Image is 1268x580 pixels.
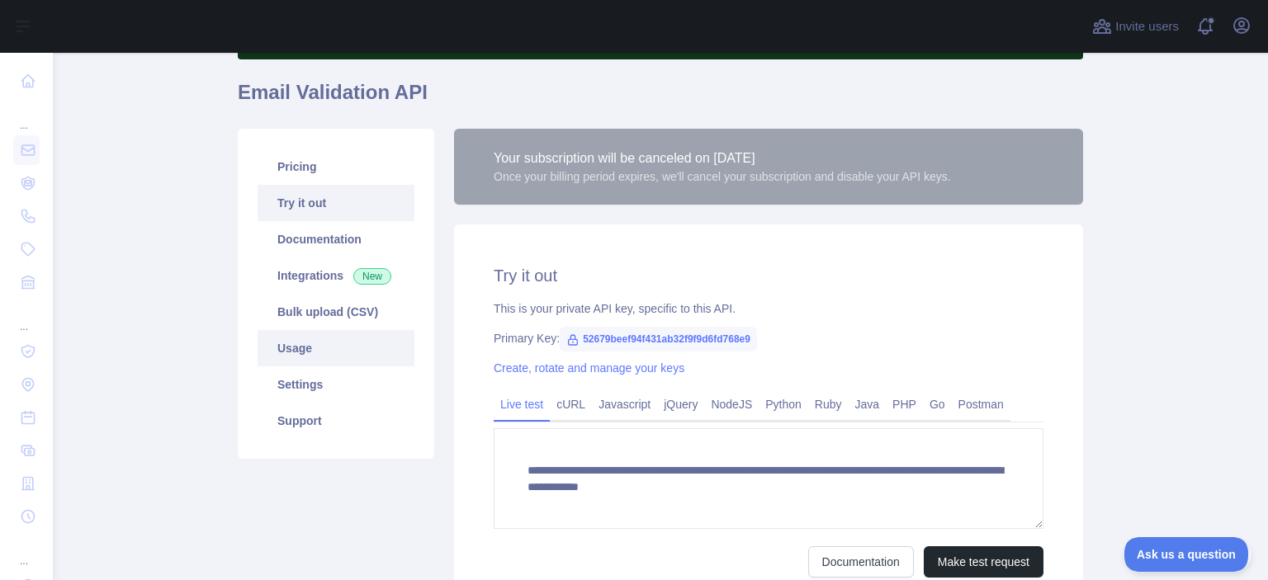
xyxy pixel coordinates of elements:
[494,149,951,168] div: Your subscription will be canceled on [DATE]
[238,79,1083,119] h1: Email Validation API
[258,149,414,185] a: Pricing
[657,391,704,417] a: jQuery
[886,391,923,417] a: PHP
[13,535,40,568] div: ...
[258,330,414,366] a: Usage
[924,546,1043,578] button: Make test request
[494,300,1043,317] div: This is your private API key, specific to this API.
[13,99,40,132] div: ...
[494,391,550,417] a: Live test
[494,330,1043,347] div: Primary Key:
[258,403,414,439] a: Support
[1115,17,1179,36] span: Invite users
[258,294,414,330] a: Bulk upload (CSV)
[258,221,414,257] a: Documentation
[258,366,414,403] a: Settings
[952,391,1010,417] a: Postman
[494,361,684,375] a: Create, rotate and manage your keys
[353,268,391,285] span: New
[592,391,657,417] a: Javascript
[1124,537,1251,572] iframe: Toggle Customer Support
[808,546,914,578] a: Documentation
[258,185,414,221] a: Try it out
[494,168,951,185] div: Once your billing period expires, we'll cancel your subscription and disable your API keys.
[923,391,952,417] a: Go
[1089,13,1182,40] button: Invite users
[849,391,887,417] a: Java
[550,391,592,417] a: cURL
[560,327,757,351] span: 52679beef94f431ab32f9f9d6fd768e9
[704,391,759,417] a: NodeJS
[759,391,808,417] a: Python
[494,264,1043,287] h2: Try it out
[258,257,414,294] a: Integrations New
[808,391,849,417] a: Ruby
[13,300,40,333] div: ...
